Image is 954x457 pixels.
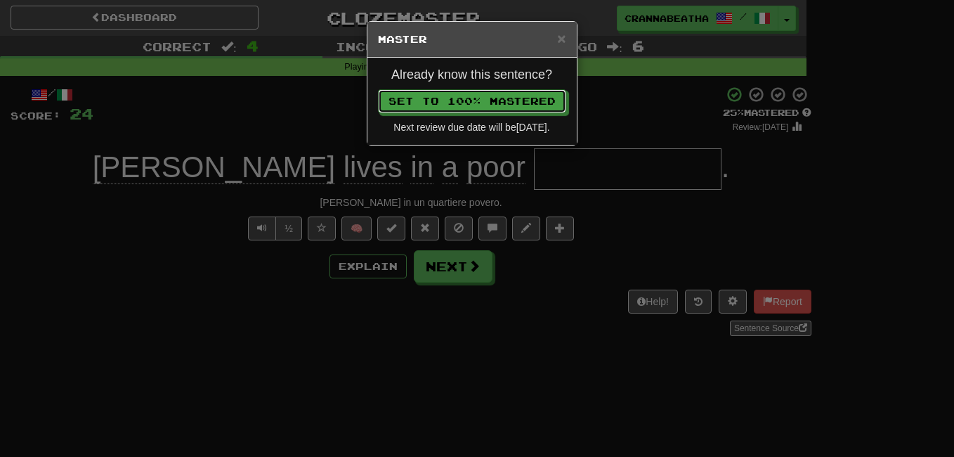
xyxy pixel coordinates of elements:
h5: Master [378,32,566,46]
button: Set to 100% Mastered [378,89,566,113]
button: Close [557,31,566,46]
span: × [557,30,566,46]
div: Next review due date will be [DATE] . [378,120,566,134]
h4: Already know this sentence? [378,68,566,82]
